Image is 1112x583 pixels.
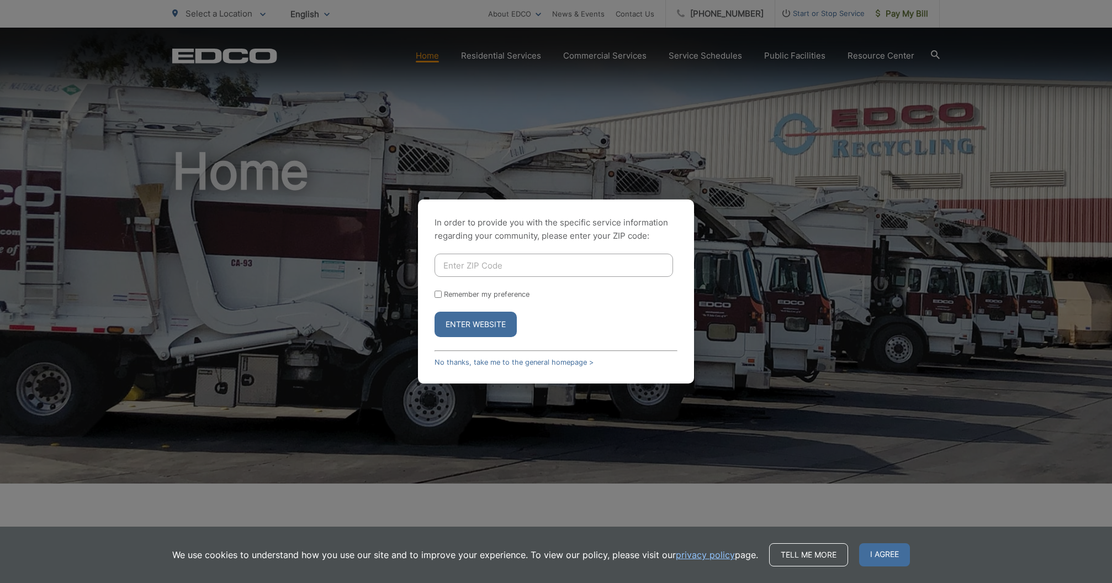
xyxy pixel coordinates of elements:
label: Remember my preference [444,290,529,298]
a: Tell me more [769,543,848,566]
input: Enter ZIP Code [435,254,673,277]
span: I agree [859,543,910,566]
a: privacy policy [676,548,735,561]
p: We use cookies to understand how you use our site and to improve your experience. To view our pol... [172,548,758,561]
p: In order to provide you with the specific service information regarding your community, please en... [435,216,677,243]
a: No thanks, take me to the general homepage > [435,358,594,366]
button: Enter Website [435,312,517,337]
